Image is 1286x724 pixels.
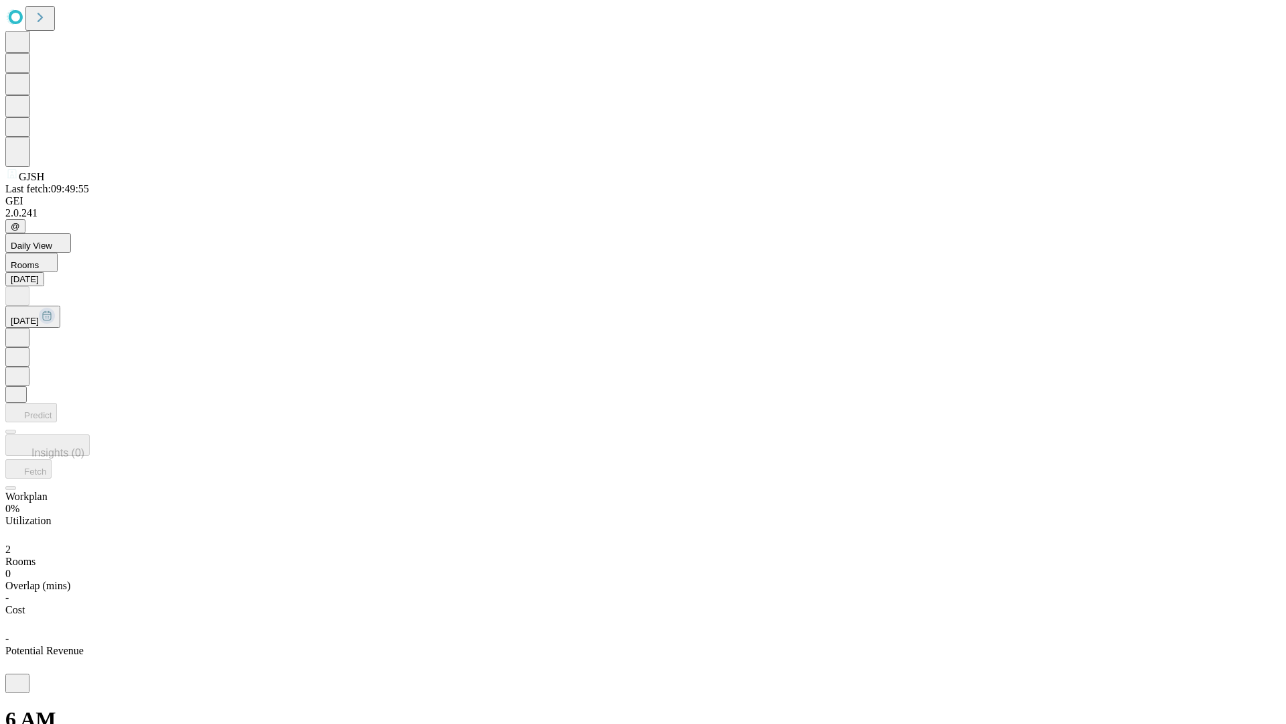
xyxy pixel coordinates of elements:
span: 2 [5,544,11,555]
span: @ [11,221,20,231]
span: [DATE] [11,316,39,326]
span: Insights (0) [31,447,84,459]
div: GEI [5,195,1281,207]
span: 0 [5,568,11,579]
span: Last fetch: 09:49:55 [5,183,89,194]
span: - [5,592,9,603]
span: GJSH [19,171,44,182]
button: Predict [5,403,57,422]
span: - [5,633,9,644]
span: 0% [5,503,19,514]
button: Daily View [5,233,71,253]
div: 2.0.241 [5,207,1281,219]
span: Daily View [11,241,52,251]
button: [DATE] [5,272,44,286]
span: Rooms [11,260,39,270]
span: Rooms [5,556,35,567]
span: Workplan [5,491,48,502]
button: Rooms [5,253,58,272]
button: Insights (0) [5,434,90,456]
span: Utilization [5,515,51,526]
span: Cost [5,604,25,615]
span: Overlap (mins) [5,580,70,591]
button: [DATE] [5,306,60,328]
button: @ [5,219,25,233]
span: Potential Revenue [5,645,84,656]
button: Fetch [5,459,52,479]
